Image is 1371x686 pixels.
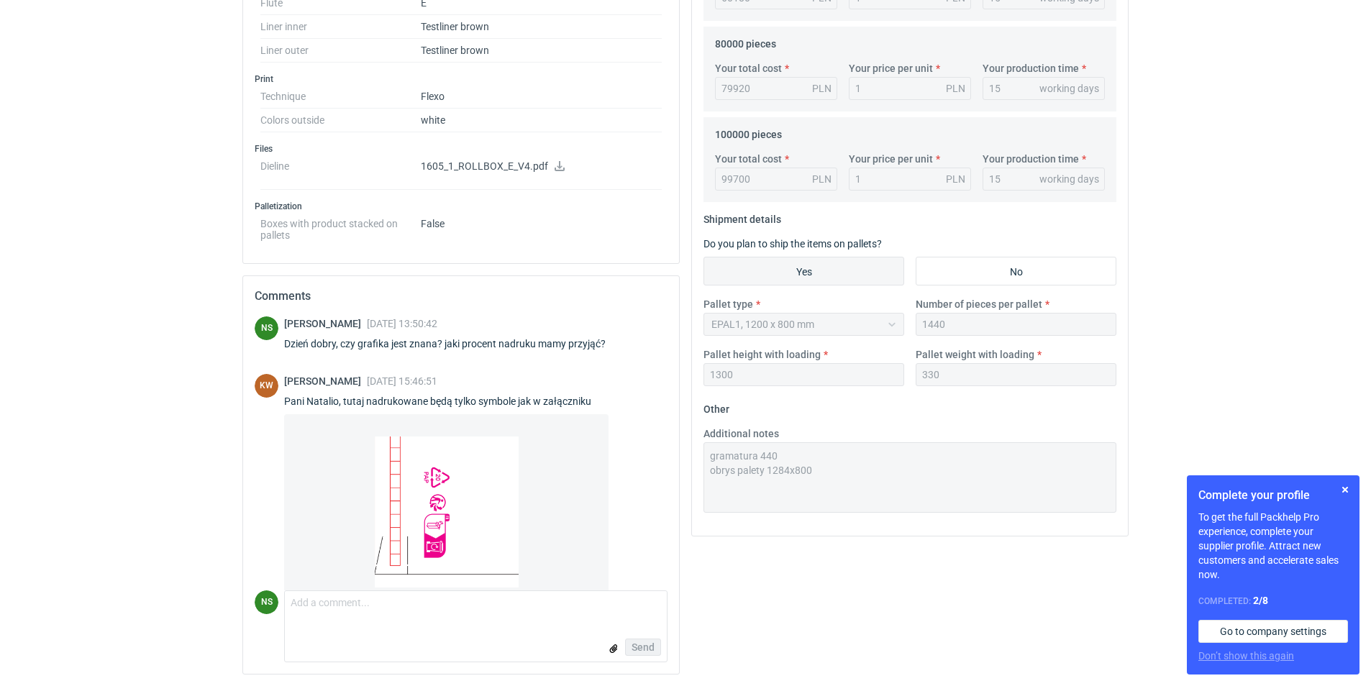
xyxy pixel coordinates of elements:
[260,85,421,109] dt: Technique
[715,123,782,140] legend: 100000 pieces
[703,238,882,250] label: Do you plan to ship the items on pallets?
[1039,81,1099,96] div: working days
[367,375,437,387] span: [DATE] 15:46:51
[1336,481,1354,498] button: Skip for now
[255,288,668,305] h2: Comments
[260,109,421,132] dt: Colors outside
[255,316,278,340] figcaption: NS
[916,297,1042,311] label: Number of pieces per pallet
[260,15,421,39] dt: Liner inner
[375,426,519,598] img: sn1doUQ2hrOu31Sh5B01ZO7IACCDT7fxJYYj9aTO.png
[983,61,1079,76] label: Your production time
[255,374,278,398] figcaption: KW
[983,152,1079,166] label: Your production time
[284,375,367,387] span: [PERSON_NAME]
[849,152,933,166] label: Your price per unit
[715,152,782,166] label: Your total cost
[421,39,662,63] dd: Testliner brown
[1198,487,1348,504] h1: Complete your profile
[284,414,609,659] a: Zrzut ekranu [DATE] 15.45.57.png
[255,143,668,155] h3: Files
[1198,620,1348,643] a: Go to company settings
[255,316,278,340] div: Natalia Stępak
[284,394,609,408] div: Pani Natalio, tutaj nadrukowane będą tylko symbole jak w załączniku
[421,15,662,39] dd: Testliner brown
[703,347,821,362] label: Pallet height with loading
[1198,649,1294,663] button: Don’t show this again
[703,398,729,415] legend: Other
[1198,593,1348,608] div: Completed:
[1039,172,1099,186] div: working days
[284,318,367,329] span: [PERSON_NAME]
[849,61,933,76] label: Your price per unit
[1253,595,1268,606] strong: 2 / 8
[946,172,965,186] div: PLN
[715,32,776,50] legend: 80000 pieces
[703,297,753,311] label: Pallet type
[715,61,782,76] label: Your total cost
[703,442,1116,513] textarea: gramatura 440 obrys palety 1284x800
[632,642,655,652] span: Send
[421,160,662,173] p: 1605_1_ROLLBOX_E_V4.pdf
[255,73,668,85] h3: Print
[284,337,623,351] div: Dzień dobry, czy grafika jest znana? jaki procent nadruku mamy przyjąć?
[625,639,661,656] button: Send
[255,590,278,614] figcaption: NS
[812,81,832,96] div: PLN
[421,109,662,132] dd: white
[1198,510,1348,582] p: To get the full Packhelp Pro experience, complete your supplier profile. Attract new customers an...
[260,212,421,241] dt: Boxes with product stacked on pallets
[946,81,965,96] div: PLN
[703,426,779,441] label: Additional notes
[421,212,662,241] dd: False
[916,347,1034,362] label: Pallet weight with loading
[255,201,668,212] h3: Palletization
[703,208,781,225] legend: Shipment details
[260,39,421,63] dt: Liner outer
[255,590,278,614] div: Natalia Stępak
[421,85,662,109] dd: Flexo
[255,374,278,398] div: Klaudia Wiśniewska
[812,172,832,186] div: PLN
[260,155,421,190] dt: Dieline
[367,318,437,329] span: [DATE] 13:50:42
